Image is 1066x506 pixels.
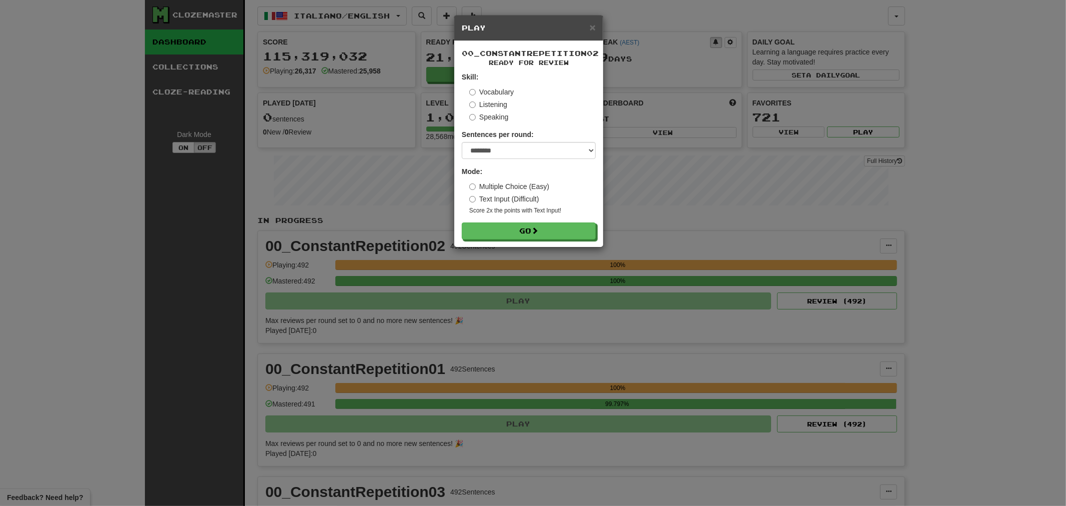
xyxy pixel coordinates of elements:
[462,129,534,139] label: Sentences per round:
[469,206,596,215] small: Score 2x the points with Text Input !
[462,167,482,175] strong: Mode:
[469,89,476,95] input: Vocabulary
[469,114,476,120] input: Speaking
[469,112,508,122] label: Speaking
[590,21,596,33] span: ×
[469,101,476,108] input: Listening
[590,22,596,32] button: Close
[462,73,478,81] strong: Skill:
[462,58,596,67] small: Ready for Review
[469,196,476,202] input: Text Input (Difficult)
[469,99,507,109] label: Listening
[462,222,596,239] button: Go
[469,194,539,204] label: Text Input (Difficult)
[462,49,599,57] span: 00_ConstantRepetition02
[469,181,549,191] label: Multiple Choice (Easy)
[462,23,596,33] h5: Play
[469,87,514,97] label: Vocabulary
[469,183,476,190] input: Multiple Choice (Easy)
